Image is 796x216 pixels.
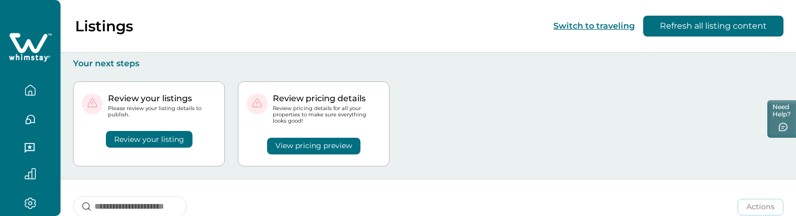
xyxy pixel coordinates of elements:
button: Review your listing [106,131,192,148]
button: Refresh all listing content [643,16,783,37]
p: Review your listings [108,93,216,104]
button: Switch to traveling [553,21,635,31]
button: Actions [738,199,783,215]
button: View pricing preview [267,138,360,154]
p: Review pricing details for all your properties to make sure everything looks good! [273,105,381,125]
p: Please review your listing details to publish. [108,105,216,118]
p: Your next steps [73,58,783,69]
p: Listings [75,17,133,35]
p: Review pricing details [273,93,381,104]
